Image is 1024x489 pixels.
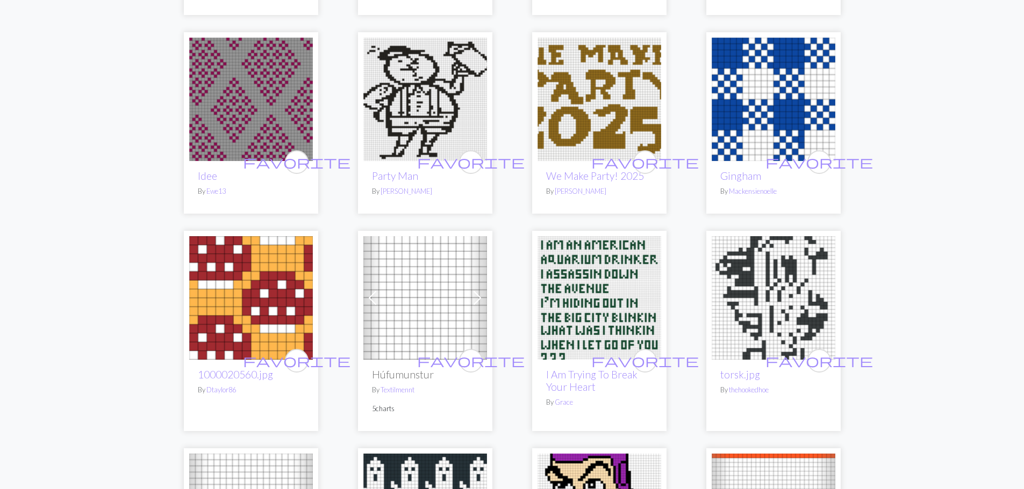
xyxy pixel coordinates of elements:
[198,186,304,196] p: By
[591,352,699,369] span: favorite
[765,350,873,371] i: favourite
[546,368,638,393] a: I Am Trying To Break Your Heart
[712,38,835,161] img: Gingham
[417,350,525,371] i: favourite
[538,291,661,302] a: I Am Trying To Break Your Heart
[363,93,487,103] a: Party Man
[729,187,777,195] a: Mackensienoelle
[729,385,769,394] a: thehookedhoe
[189,291,313,302] a: Mushrooms
[198,368,273,381] a: 1000020560.jpg
[765,151,873,173] i: favourite
[198,170,217,182] a: Idee
[243,352,350,369] span: favorite
[206,385,236,394] a: Dtaylor86
[546,170,644,182] a: We Make Party! 2025
[417,151,525,173] i: favourite
[546,397,653,407] p: By
[712,236,835,360] img: torsk.jpg
[417,154,525,170] span: favorite
[591,350,699,371] i: favourite
[765,352,873,369] span: favorite
[363,236,487,360] img: Anna
[720,385,827,395] p: By
[807,150,831,174] button: favourite
[538,38,661,161] img: We Make Party! 2025
[363,38,487,161] img: Party Man
[372,186,478,196] p: By
[243,350,350,371] i: favourite
[206,187,226,195] a: Ewe13
[633,349,657,373] button: favourite
[546,186,653,196] p: By
[417,352,525,369] span: favorite
[459,150,483,174] button: favourite
[591,154,699,170] span: favorite
[372,368,478,381] h2: Húfumunstur
[712,93,835,103] a: Gingham
[189,236,313,360] img: Mushrooms
[363,291,487,302] a: Anna
[381,385,414,394] a: Textilmennt
[189,93,313,103] a: Idee
[807,349,831,373] button: favourite
[198,385,304,395] p: By
[372,404,478,414] p: 5 charts
[285,349,309,373] button: favourite
[538,236,661,360] img: I Am Trying To Break Your Heart
[720,368,760,381] a: torsk.jpg
[555,398,573,406] a: Grace
[459,349,483,373] button: favourite
[538,93,661,103] a: We Make Party! 2025
[720,170,761,182] a: Gingham
[372,385,478,395] p: By
[189,38,313,161] img: Idee
[372,170,418,182] a: Party Man
[720,186,827,196] p: By
[285,150,309,174] button: favourite
[243,154,350,170] span: favorite
[633,150,657,174] button: favourite
[243,151,350,173] i: favourite
[591,151,699,173] i: favourite
[712,291,835,302] a: torsk.jpg
[555,187,606,195] a: [PERSON_NAME]
[765,154,873,170] span: favorite
[381,187,432,195] a: [PERSON_NAME]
